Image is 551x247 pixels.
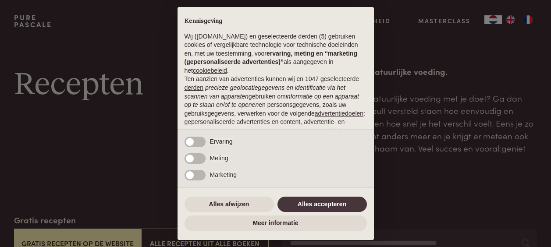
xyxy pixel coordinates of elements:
[185,93,359,109] em: informatie op een apparaat op te slaan en/of te openen
[185,215,367,231] button: Meer informatie
[185,75,367,135] p: Ten aanzien van advertenties kunnen wij en 1047 geselecteerde gebruiken om en persoonsgegevens, z...
[210,171,237,178] span: Marketing
[185,84,345,100] em: precieze geolocatiegegevens en identificatie via het scannen van apparaten
[210,138,233,145] span: Ervaring
[185,18,367,25] h2: Kennisgeving
[210,155,228,162] span: Meting
[277,197,367,212] button: Alles accepteren
[185,197,274,212] button: Alles afwijzen
[193,67,227,74] a: cookiebeleid
[185,32,367,75] p: Wij ([DOMAIN_NAME]) en geselecteerde derden (5) gebruiken cookies of vergelijkbare technologie vo...
[185,50,357,66] strong: ervaring, meting en “marketing (gepersonaliseerde advertenties)”
[315,109,363,118] button: advertentiedoelen
[185,84,204,92] button: derden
